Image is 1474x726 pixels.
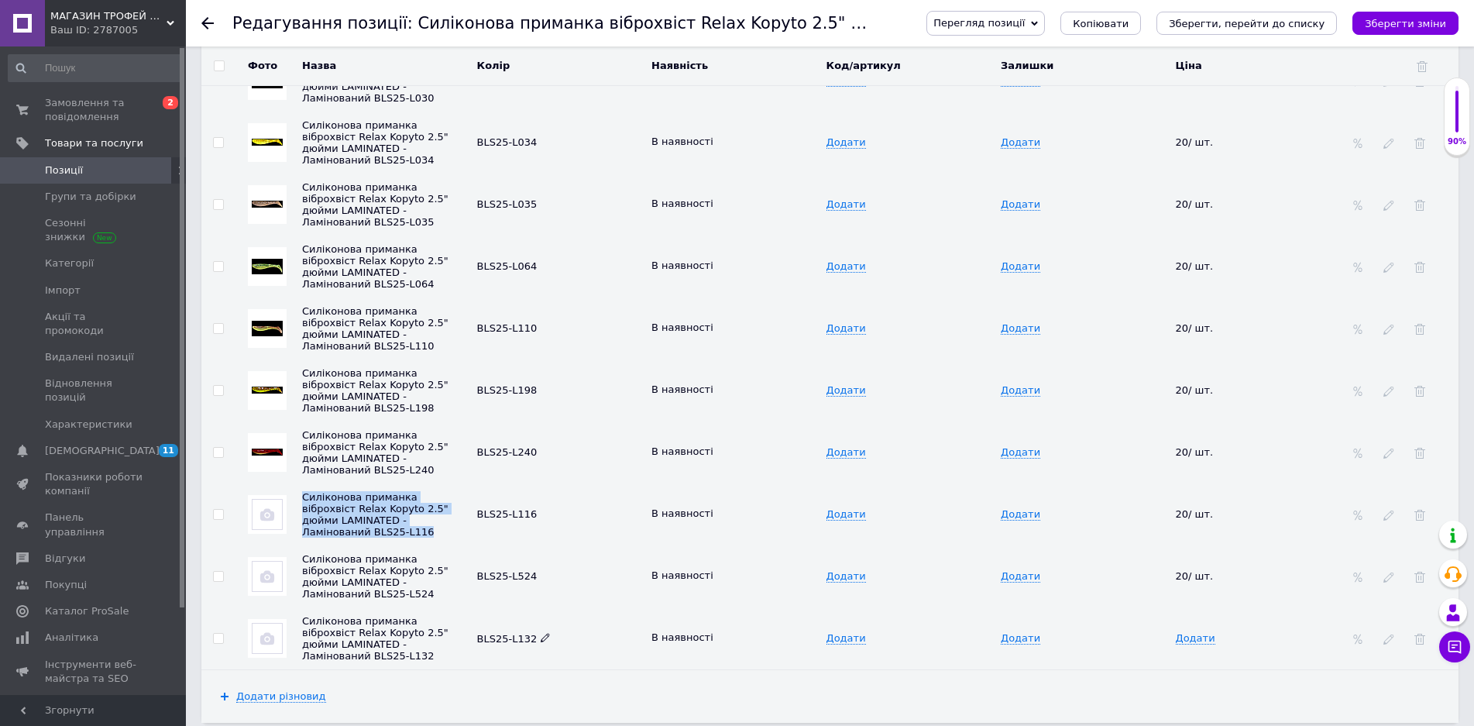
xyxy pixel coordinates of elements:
span: Додати [1001,136,1040,149]
span: 20/ шт. [1176,384,1214,396]
span: 20/ шт. [1176,446,1214,458]
span: Силіконова приманка віброхвіст Relax Kopyto 2.5" дюйми LAMINATED - Ламінований BLS25-L035 [302,181,448,228]
h1: Редагування позиції: Силіконова приманка віброхвіст Relax Kopyto 2.5" дюйми LAMINATED - Ламінован... [232,14,1238,33]
span: В наявності [651,198,713,209]
button: Зберегти, перейти до списку [1156,12,1337,35]
span: Видалені позиції [45,350,134,364]
button: Чат з покупцем [1439,631,1470,662]
th: Код/артикул [823,46,998,85]
i: Зберегти, перейти до списку [1169,18,1325,29]
span: В наявності [651,569,713,581]
span: Групи та добірки [45,190,136,204]
span: Відгуки [45,552,85,566]
span: Додати [1001,446,1040,459]
span: Додати [826,322,866,335]
span: Додати [826,570,866,583]
span: Інструменти веб-майстра та SEO [45,658,143,686]
th: Ціна [1172,46,1347,85]
span: Додати [1001,260,1040,273]
i: Зберегти зміни [1365,18,1446,29]
span: Силіконова приманка віброхвіст Relax Kopyto 2.5" дюйми LAMINATED - Ламінований BLS25-L132 [302,615,448,662]
span: Каталог ProSale [45,604,129,618]
span: Показники роботи компанії [45,470,143,498]
span: Додати [826,446,866,459]
div: Ваш ID: 2787005 [50,23,186,37]
th: Наявність [648,46,823,85]
span: Силіконова приманка віброхвіст Relax Kopyto 2.5" дюйми LAMINATED - Ламінований BLS25-L198 [302,367,448,414]
span: BLS25-L064 [477,260,538,272]
span: BLS25-L116 [477,508,538,520]
span: Додати [1176,632,1215,645]
span: Додати [826,632,866,645]
span: Силіконова приманка віброхвіст Relax Kopyto 2.5" дюйми LAMINATED - Ламінований BLS25-L034 [302,119,448,166]
span: Додати [1001,508,1040,521]
span: Колір [477,60,510,71]
span: Додати [1001,322,1040,335]
span: 2 [163,96,178,109]
span: Характеристики [45,418,132,432]
span: Відновлення позицій [45,377,143,404]
span: BLS25-L524 [477,570,538,582]
span: Замовлення та повідомлення [45,96,143,124]
span: В наявності [651,384,713,395]
span: Силіконова приманка віброхвіст Relax Kopyto 2.5" дюйми LAMINATED - Ламінований BLS25-L064 [302,243,448,290]
span: В наявності [651,260,713,271]
span: Додати [1001,632,1040,645]
span: 20/ шт. [1176,570,1214,582]
span: В наявності [651,508,713,519]
span: В наявності [651,322,713,333]
span: Силіконова приманка віброхвіст Relax Kopyto 2.5" дюйми LAMINATED - Ламінований BLS25-L116 [302,491,448,538]
span: Силіконова приманка віброхвіст Relax Kopyto 2.5" дюйми LAMINATED - Ламінований BLS25-L240 [302,429,448,476]
span: BLS25-L240 [477,446,538,458]
button: Копіювати [1060,12,1141,35]
span: Додати [826,260,866,273]
span: Товари та послуги [45,136,143,150]
span: 20/ шт. [1176,322,1214,334]
span: Силіконова приманка віброхвіст Relax Kopyto 2.5" дюйми LAMINATED - Ламінований BLS25-L524 [302,553,448,600]
th: Назва [298,46,473,85]
span: Панель управління [45,511,143,538]
span: 20/ шт. [1176,198,1214,210]
div: 90% Якість заповнення [1444,77,1470,156]
span: МАГАЗИН ТРОФЕЙ ДУБРОВИЦЯ (Рибалка Спорт Туризм) [50,9,167,23]
div: 90% [1445,136,1469,147]
span: Перегляд позиції [933,17,1025,29]
span: Додати [826,136,866,149]
span: Імпорт [45,284,81,298]
span: Додати різновид [236,690,326,703]
span: BLS25-L034 [477,136,538,148]
span: Покупці [45,578,87,592]
span: Силіконова приманка віброхвіст Relax Kopyto 2.5" дюйми LAMINATED - Ламінований BLS25-L110 [302,305,448,352]
span: Додати [1001,384,1040,397]
span: 20/ шт. [1176,136,1214,148]
span: Акції та промокоди [45,310,143,338]
span: Позиції [45,163,83,177]
span: В наявності [651,446,713,457]
span: Додати [826,508,866,521]
input: Пошук [8,54,183,82]
span: 20/ шт. [1176,260,1214,272]
span: [DEMOGRAPHIC_DATA] [45,444,160,458]
th: Фото [236,46,298,85]
span: Копіювати [1073,18,1129,29]
th: Залишки [997,46,1172,85]
span: BLS25-L035 [477,198,538,210]
div: Повернутися назад [201,17,214,29]
span: BLS25-L198 [477,384,538,396]
span: 20/ шт. [1176,508,1214,520]
span: Додати [1001,198,1040,211]
span: Сезонні знижки [45,216,143,244]
span: В наявності [651,631,713,643]
span: Категорії [45,256,94,270]
span: Додати [826,384,866,397]
span: Аналітика [45,631,98,645]
button: Зберегти зміни [1352,12,1459,35]
span: Додати [826,198,866,211]
span: Додати [1001,570,1040,583]
span: BLS25-L132 [477,633,551,645]
span: BLS25-L110 [477,322,538,334]
span: В наявності [651,136,713,147]
span: 11 [159,444,178,457]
